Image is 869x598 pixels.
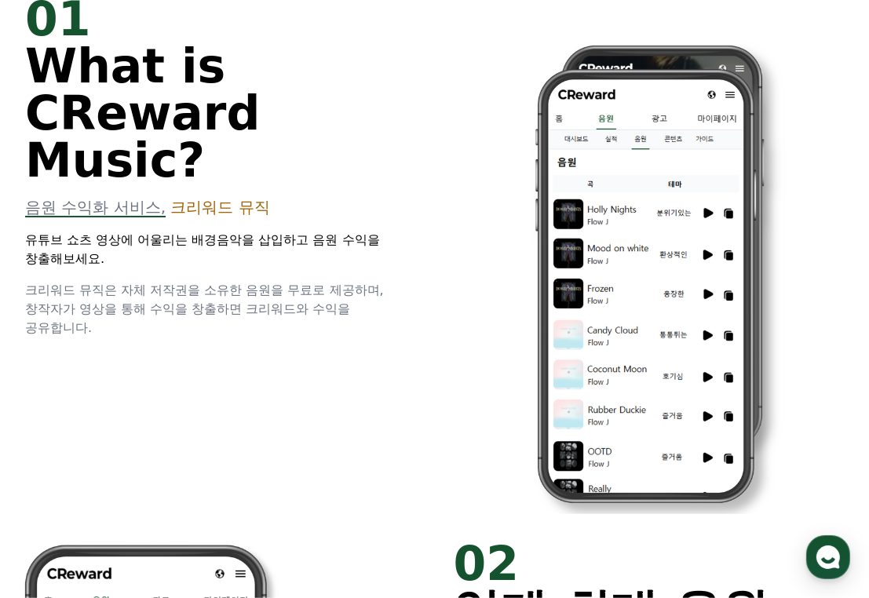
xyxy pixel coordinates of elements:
a: 설정 [203,468,301,507]
span: 크리워드 뮤직 [170,198,269,217]
span: 음원 수익화 서비스, [25,198,166,217]
span: 대화 [144,492,162,505]
span: What is CReward Music? [25,38,260,188]
p: 유튜브 쇼츠 영상에 어울리는 배경음악을 삽입하고 음원 수익을 창출해보세요. [25,231,416,268]
span: 설정 [243,491,261,504]
a: 대화 [104,468,203,507]
span: 홈 [49,491,59,504]
div: 02 [454,540,845,587]
a: 홈 [5,468,104,507]
span: 크리워드 뮤직은 자체 저작권을 소유한 음원을 무료로 제공하며, 창작자가 영상을 통해 수익을 창출하면 크리워드와 수익을 공유합니다. [25,283,384,335]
